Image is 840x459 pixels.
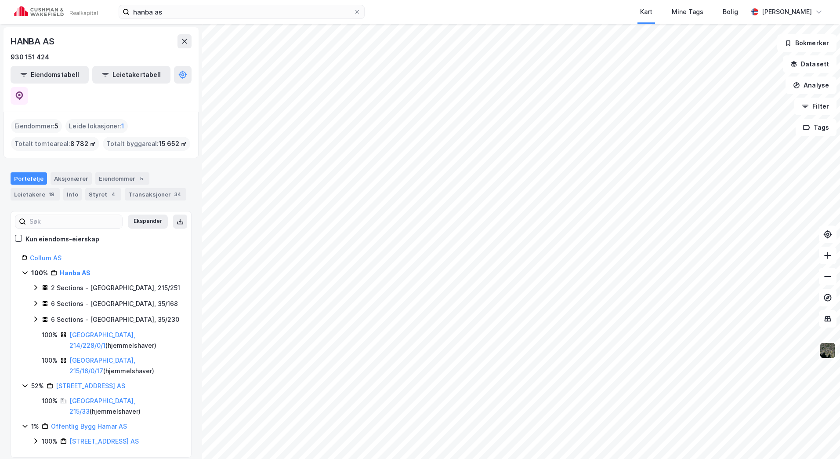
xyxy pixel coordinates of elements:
div: Styret [85,188,121,200]
input: Søk på adresse, matrikkel, gårdeiere, leietakere eller personer [130,5,354,18]
div: Kart [640,7,652,17]
button: Analyse [786,76,836,94]
iframe: Chat Widget [796,417,840,459]
a: Hanba AS [60,269,91,277]
div: Kontrollprogram for chat [796,417,840,459]
div: Aksjonærer [51,172,92,185]
div: 1% [31,421,39,432]
a: [STREET_ADDRESS] AS [69,437,139,445]
a: Offentlig Bygg Hamar AS [51,423,127,430]
div: Eiendommer [95,172,149,185]
button: Tags [796,119,836,136]
div: 100% [42,396,58,406]
span: 5 [54,121,58,131]
div: Kun eiendoms-eierskap [25,234,99,244]
button: Filter [794,98,836,115]
img: cushman-wakefield-realkapital-logo.202ea83816669bd177139c58696a8fa1.svg [14,6,98,18]
div: 6 Sections - [GEOGRAPHIC_DATA], 35/230 [51,314,179,325]
button: Bokmerker [777,34,836,52]
div: 930 151 424 [11,52,49,62]
button: Ekspander [128,215,168,229]
input: Søk [26,215,122,228]
div: Eiendommer : [11,119,62,133]
a: Collum AS [30,254,62,262]
button: Datasett [783,55,836,73]
div: Portefølje [11,172,47,185]
a: [GEOGRAPHIC_DATA], 215/33 [69,397,135,415]
div: Bolig [723,7,738,17]
div: 4 [109,190,118,199]
div: Transaksjoner [125,188,186,200]
div: ( hjemmelshaver ) [69,355,181,376]
div: Leietakere [11,188,60,200]
a: [GEOGRAPHIC_DATA], 214/228/0/1 [69,331,135,349]
div: Leide lokasjoner : [65,119,128,133]
span: 8 782 ㎡ [70,138,96,149]
div: Info [63,188,82,200]
img: 9k= [819,342,836,359]
span: 1 [121,121,124,131]
div: HANBA AS [11,34,56,48]
button: Eiendomstabell [11,66,89,84]
div: Totalt tomteareal : [11,137,99,151]
div: 5 [137,174,146,183]
div: Totalt byggareal : [103,137,190,151]
div: 2 Sections - [GEOGRAPHIC_DATA], 215/251 [51,283,180,293]
a: [GEOGRAPHIC_DATA], 215/16/0/17 [69,357,135,375]
div: 19 [47,190,56,199]
div: ( hjemmelshaver ) [69,396,181,417]
div: 34 [173,190,183,199]
button: Leietakertabell [92,66,170,84]
div: 6 Sections - [GEOGRAPHIC_DATA], 35/168 [51,299,178,309]
div: ( hjemmelshaver ) [69,330,181,351]
div: 100% [42,355,58,366]
div: 100% [31,268,48,278]
a: [STREET_ADDRESS] AS [56,382,125,390]
div: 52% [31,381,44,391]
div: Mine Tags [672,7,703,17]
span: 15 652 ㎡ [159,138,187,149]
div: 100% [42,436,58,447]
div: [PERSON_NAME] [762,7,812,17]
div: 100% [42,330,58,340]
